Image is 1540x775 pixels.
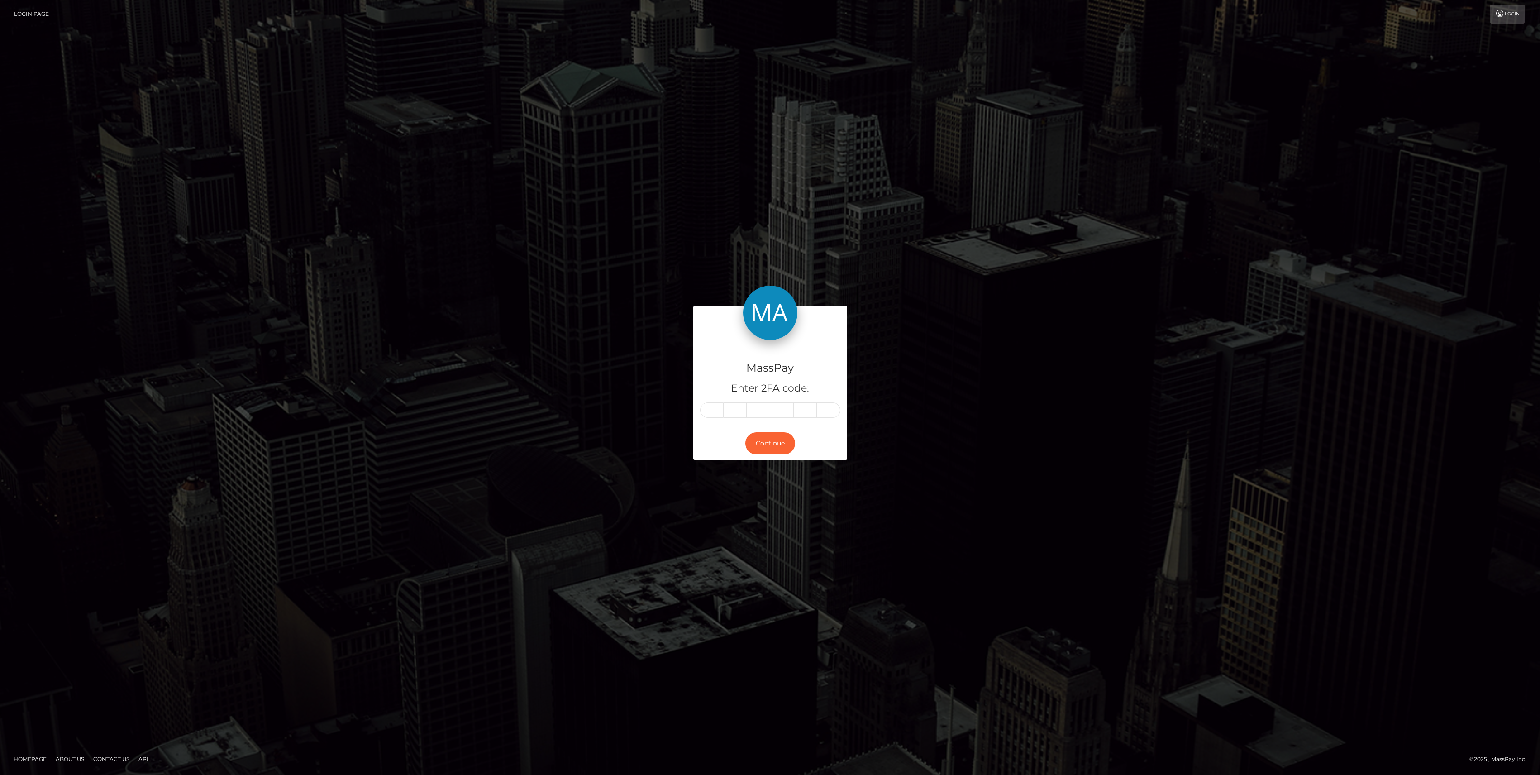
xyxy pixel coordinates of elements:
a: Contact Us [90,752,133,766]
h4: MassPay [700,360,840,376]
a: Login Page [14,5,49,24]
a: Homepage [10,752,50,766]
button: Continue [745,432,795,454]
a: Login [1490,5,1525,24]
img: MassPay [743,286,797,340]
div: © 2025 , MassPay Inc. [1469,754,1533,764]
h5: Enter 2FA code: [700,382,840,396]
a: About Us [52,752,88,766]
a: API [135,752,152,766]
